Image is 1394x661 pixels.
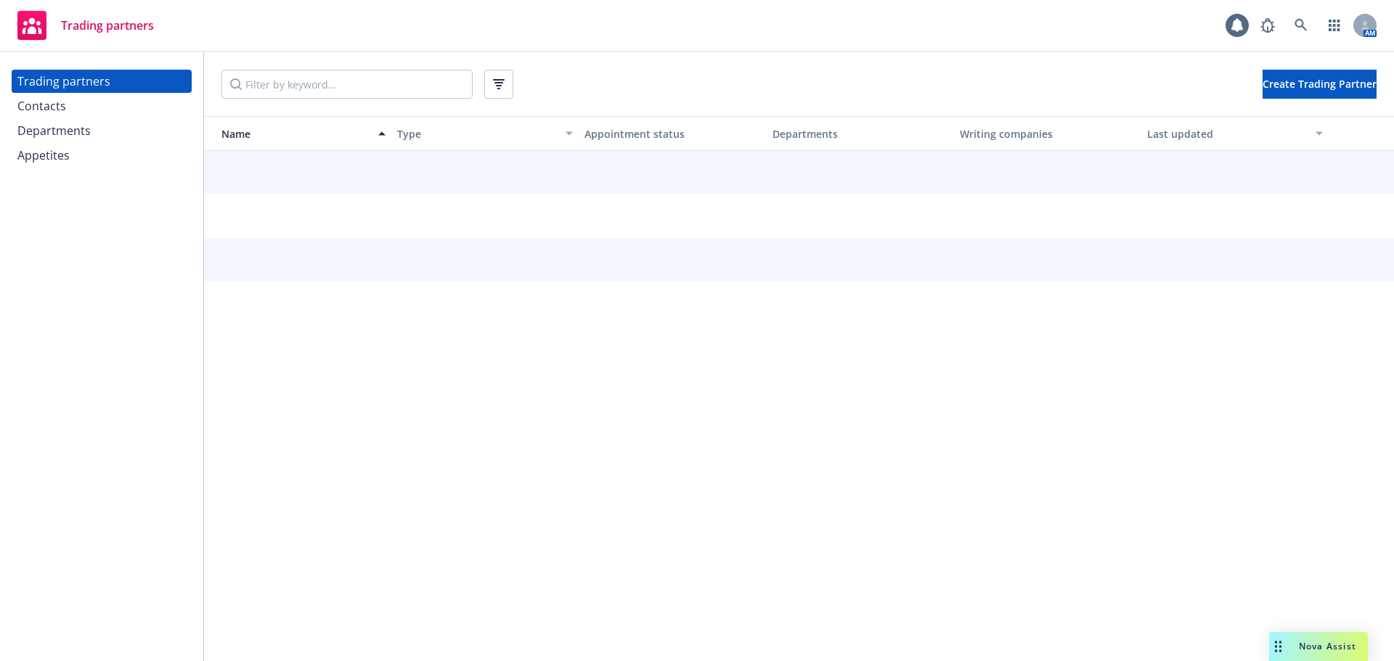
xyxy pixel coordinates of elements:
[391,116,579,151] button: Type
[61,20,154,31] span: Trading partners
[1299,640,1356,652] span: Nova Assist
[1263,70,1377,99] button: Create Trading Partner
[17,144,70,167] div: Appetites
[12,94,192,118] a: Contacts
[397,126,557,141] div: Type
[1141,116,1329,151] button: Last updated
[767,116,954,151] button: Departments
[12,144,192,167] a: Appetites
[12,119,192,142] a: Departments
[210,126,370,141] div: Name
[221,70,473,99] input: Filter by keyword...
[960,126,1136,141] div: Writing companies
[1287,11,1316,40] a: Search
[1320,11,1349,40] a: Switch app
[12,5,160,46] a: Trading partners
[1269,632,1368,661] button: Nova Assist
[1269,632,1287,661] div: Drag to move
[17,70,110,93] div: Trading partners
[1147,126,1307,141] div: Last updated
[204,116,391,151] button: Name
[1263,77,1377,91] span: Create Trading Partner
[773,126,948,141] div: Departments
[579,116,766,151] button: Appointment status
[17,119,91,142] div: Departments
[12,70,192,93] a: Trading partners
[17,94,66,118] div: Contacts
[954,116,1141,151] button: Writing companies
[1253,11,1282,40] a: Report a Bug
[584,126,760,141] div: Appointment status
